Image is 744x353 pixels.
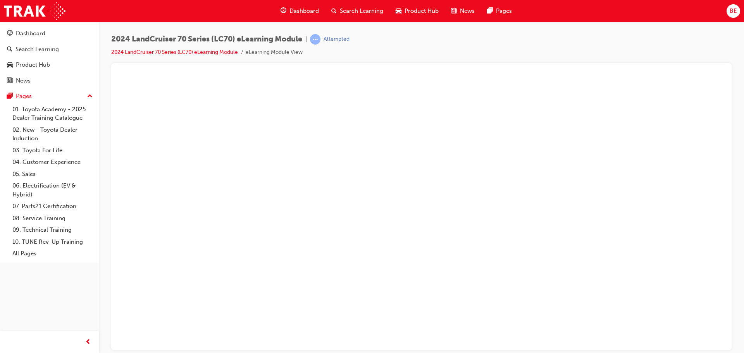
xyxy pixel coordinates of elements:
[331,6,337,16] span: search-icon
[16,29,45,38] div: Dashboard
[111,35,302,44] span: 2024 LandCruiser 70 Series (LC70) eLearning Module
[3,25,96,89] button: DashboardSearch LearningProduct HubNews
[16,60,50,69] div: Product Hub
[9,103,96,124] a: 01. Toyota Academy - 2025 Dealer Training Catalogue
[87,91,93,102] span: up-icon
[9,168,96,180] a: 05. Sales
[274,3,325,19] a: guage-iconDashboard
[246,48,303,57] li: eLearning Module View
[85,338,91,347] span: prev-icon
[405,7,439,15] span: Product Hub
[460,7,475,15] span: News
[111,49,238,55] a: 2024 LandCruiser 70 Series (LC70) eLearning Module
[7,77,13,84] span: news-icon
[3,89,96,103] button: Pages
[310,34,320,45] span: learningRecordVerb_ATTEMPT-icon
[15,45,59,54] div: Search Learning
[9,212,96,224] a: 08. Service Training
[9,124,96,145] a: 02. New - Toyota Dealer Induction
[324,36,350,43] div: Attempted
[9,248,96,260] a: All Pages
[340,7,383,15] span: Search Learning
[3,74,96,88] a: News
[496,7,512,15] span: Pages
[289,7,319,15] span: Dashboard
[9,180,96,200] a: 06. Electrification (EV & Hybrid)
[7,93,13,100] span: pages-icon
[325,3,389,19] a: search-iconSearch Learning
[9,236,96,248] a: 10. TUNE Rev-Up Training
[7,62,13,69] span: car-icon
[3,26,96,41] a: Dashboard
[389,3,445,19] a: car-iconProduct Hub
[445,3,481,19] a: news-iconNews
[9,224,96,236] a: 09. Technical Training
[481,3,518,19] a: pages-iconPages
[9,156,96,168] a: 04. Customer Experience
[451,6,457,16] span: news-icon
[487,6,493,16] span: pages-icon
[3,58,96,72] a: Product Hub
[3,42,96,57] a: Search Learning
[16,76,31,85] div: News
[7,30,13,37] span: guage-icon
[7,46,12,53] span: search-icon
[9,145,96,157] a: 03. Toyota For Life
[9,200,96,212] a: 07. Parts21 Certification
[730,7,737,15] span: BE
[281,6,286,16] span: guage-icon
[396,6,401,16] span: car-icon
[16,92,32,101] div: Pages
[305,35,307,44] span: |
[4,2,65,20] img: Trak
[727,4,740,18] button: BE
